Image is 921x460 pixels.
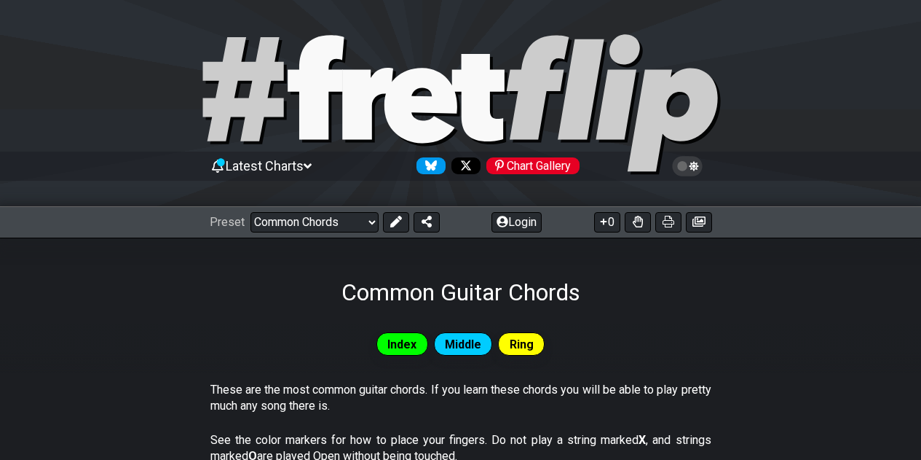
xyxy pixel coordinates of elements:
[446,157,481,174] a: Follow #fretflip at X
[625,212,651,233] button: Toggle Dexterity for all fretkits
[686,212,712,233] button: Create image
[486,157,580,174] div: Chart Gallery
[510,334,534,355] span: Ring
[481,157,580,174] a: #fretflip at Pinterest
[210,382,711,415] p: These are the most common guitar chords. If you learn these chords you will be able to play prett...
[679,160,696,173] span: Toggle light / dark theme
[383,212,409,233] button: Edit Preset
[639,433,646,447] strong: X
[387,334,416,355] span: Index
[445,334,481,355] span: Middle
[210,215,245,229] span: Preset
[341,278,580,306] h1: Common Guitar Chords
[655,212,681,233] button: Print
[226,158,304,174] span: Latest Charts
[414,212,440,233] button: Share Preset
[411,157,446,174] a: Follow #fretflip at Bluesky
[491,212,542,233] button: Login
[594,212,620,233] button: 0
[250,212,379,233] select: Preset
